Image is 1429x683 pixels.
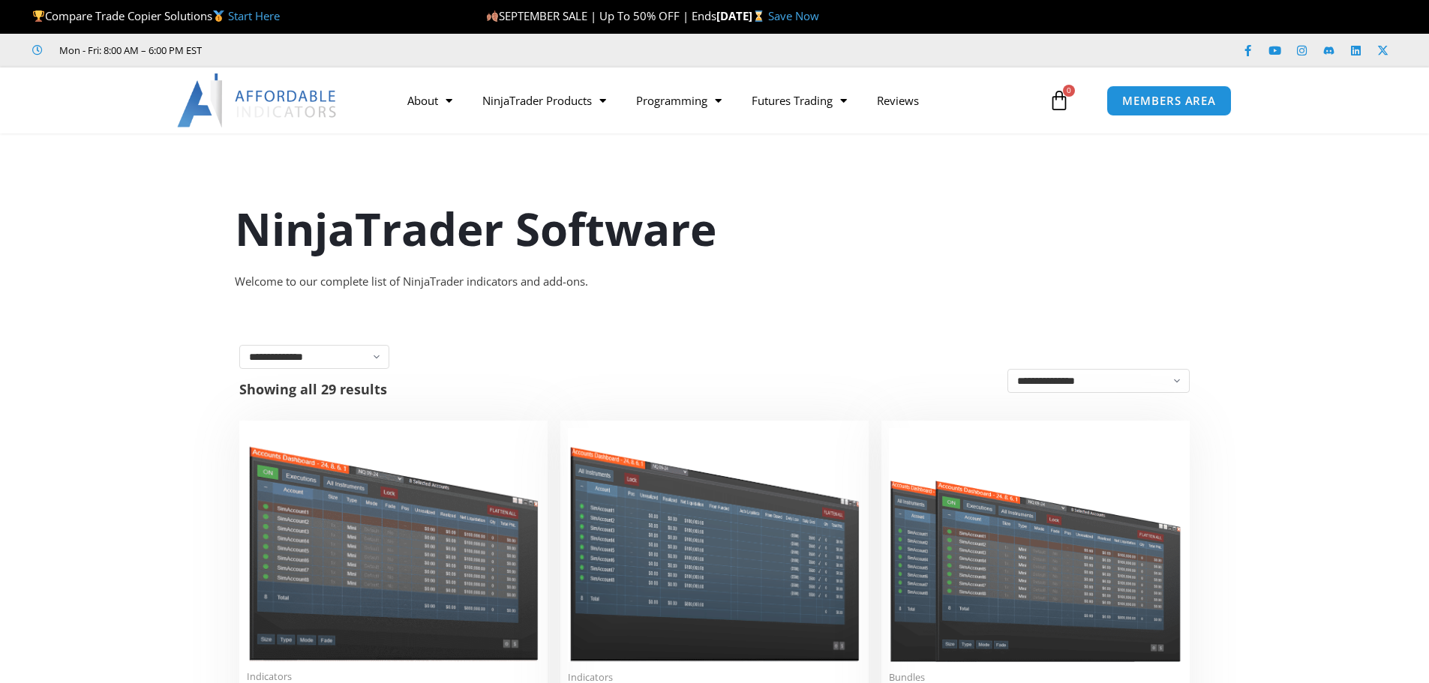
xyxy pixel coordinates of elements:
a: 0 [1026,79,1092,122]
a: MEMBERS AREA [1106,85,1232,116]
img: 🥇 [213,10,224,22]
span: 0 [1063,85,1075,97]
a: NinjaTrader Products [467,83,621,118]
a: Programming [621,83,737,118]
a: Futures Trading [737,83,862,118]
span: Compare Trade Copier Solutions [32,8,280,23]
div: Welcome to our complete list of NinjaTrader indicators and add-ons. [235,271,1195,292]
strong: [DATE] [716,8,768,23]
select: Shop order [1007,369,1190,393]
img: Account Risk Manager [568,428,861,661]
iframe: Customer reviews powered by Trustpilot [223,43,448,58]
a: About [392,83,467,118]
img: ⌛ [753,10,764,22]
img: Duplicate Account Actions [247,428,540,661]
p: Showing all 29 results [239,382,387,396]
a: Reviews [862,83,934,118]
span: MEMBERS AREA [1122,95,1216,106]
img: LogoAI | Affordable Indicators – NinjaTrader [177,73,338,127]
span: Indicators [247,670,540,683]
a: Save Now [768,8,819,23]
span: Mon - Fri: 8:00 AM – 6:00 PM EST [56,41,202,59]
h1: NinjaTrader Software [235,197,1195,260]
img: Accounts Dashboard Suite [889,428,1182,662]
nav: Menu [392,83,1045,118]
img: 🏆 [33,10,44,22]
a: Start Here [228,8,280,23]
span: SEPTEMBER SALE | Up To 50% OFF | Ends [486,8,716,23]
img: 🍂 [487,10,498,22]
